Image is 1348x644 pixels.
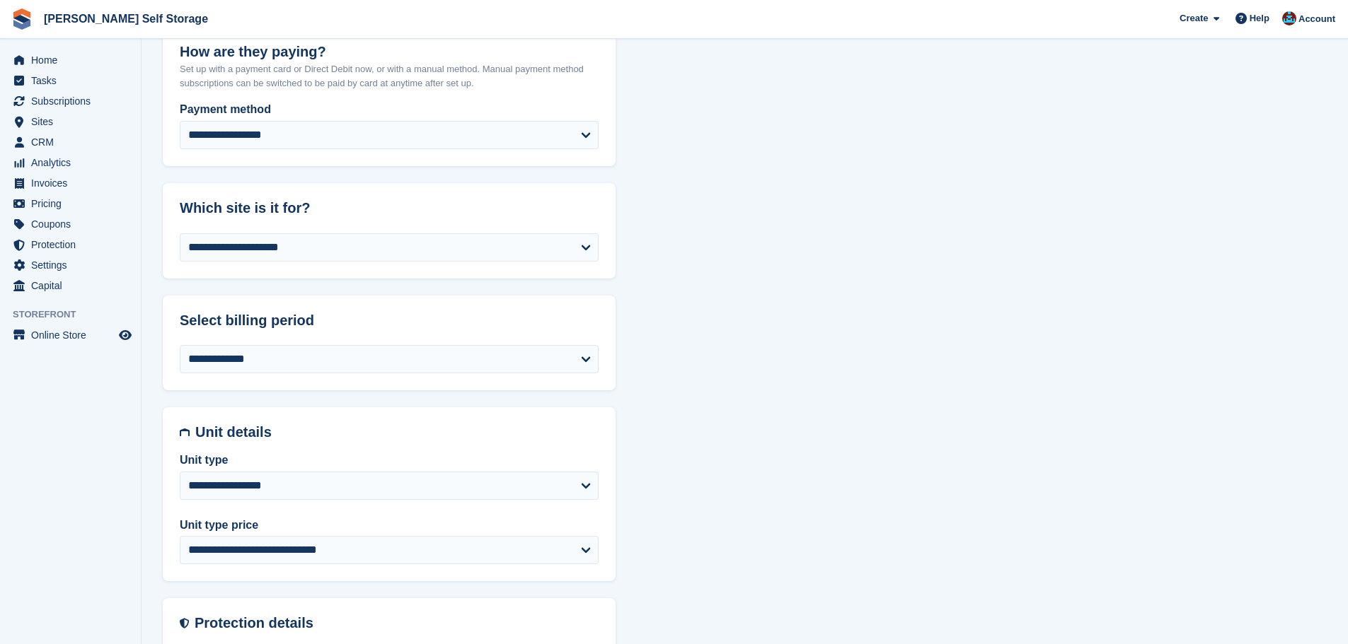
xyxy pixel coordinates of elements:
[7,50,134,70] a: menu
[7,153,134,172] a: menu
[7,91,134,111] a: menu
[7,173,134,193] a: menu
[180,424,190,440] img: unit-details-icon-595b0c5c156355b767ba7b61e002efae458ec76ed5ec05730b8e856ff9ea34a9.svg
[180,101,599,118] label: Payment method
[180,62,599,90] p: Set up with a payment card or Direct Debit now, or with a manual method. Manual payment method su...
[7,276,134,295] a: menu
[180,44,599,60] h2: How are they paying?
[180,200,599,216] h2: Which site is it for?
[1250,11,1269,25] span: Help
[38,7,214,30] a: [PERSON_NAME] Self Storage
[7,194,134,213] a: menu
[31,325,116,345] span: Online Store
[7,214,134,234] a: menu
[195,615,599,631] h2: Protection details
[195,424,599,440] h2: Unit details
[180,517,599,534] label: Unit type price
[31,132,116,152] span: CRM
[31,194,116,213] span: Pricing
[31,71,116,90] span: Tasks
[11,8,33,30] img: stora-icon-8386f47178a22dfd0bd8f6a31ec36ba5ce8667c1dd55bd0f319d3a0aa187defe.svg
[31,173,116,193] span: Invoices
[1180,11,1208,25] span: Create
[7,325,134,345] a: menu
[1282,11,1296,25] img: Dev Yildirim
[117,327,134,344] a: Preview store
[7,71,134,90] a: menu
[31,276,116,295] span: Capital
[180,452,599,469] label: Unit type
[31,112,116,131] span: Sites
[7,235,134,254] a: menu
[31,91,116,111] span: Subscriptions
[13,308,141,322] span: Storefront
[7,112,134,131] a: menu
[180,615,189,631] img: insurance-details-icon-731ffda60807649b61249b889ba3c5e2b5c27d34e2e1fb37a309f0fde93ff34a.svg
[31,214,116,234] span: Coupons
[31,50,116,70] span: Home
[7,132,134,152] a: menu
[31,235,116,254] span: Protection
[31,153,116,172] span: Analytics
[180,312,599,329] h2: Select billing period
[1298,12,1335,26] span: Account
[7,255,134,275] a: menu
[31,255,116,275] span: Settings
